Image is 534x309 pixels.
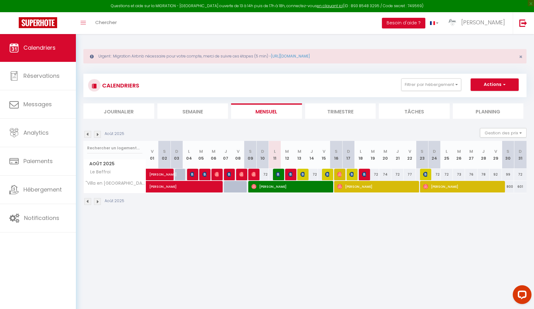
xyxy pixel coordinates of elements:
[318,141,330,169] th: 15
[362,168,366,180] span: [PERSON_NAME] [PERSON_NAME]
[441,141,453,169] th: 25
[23,129,49,137] span: Analytics
[190,168,194,180] span: [PERSON_NAME]
[149,177,235,189] span: [PERSON_NAME]
[453,141,465,169] th: 26
[305,169,318,180] div: 72
[91,12,121,34] a: Chercher
[227,168,231,180] span: [PERSON_NAME]
[149,165,178,177] span: [PERSON_NAME]
[441,169,453,180] div: 72
[23,100,52,108] span: Messages
[477,141,490,169] th: 28
[471,78,519,91] button: Actions
[23,44,56,52] span: Calendriers
[480,128,527,137] button: Gestion des prix
[335,148,338,154] abbr: S
[423,181,500,192] span: [PERSON_NAME]
[514,141,527,169] th: 31
[408,148,411,154] abbr: V
[446,148,447,154] abbr: L
[349,168,354,180] span: [PERSON_NAME]
[225,148,227,154] abbr: J
[239,168,243,180] span: [PERSON_NAME]
[519,54,522,60] button: Close
[453,169,465,180] div: 73
[101,78,139,92] h3: CALENDRIERS
[457,148,461,154] abbr: M
[84,159,146,168] span: Août 2025
[163,148,166,154] abbr: S
[276,168,280,180] span: [PERSON_NAME]
[83,49,527,63] div: Urgent : Migration Airbnb nécessaire pour votre compte, merci de suivre ces étapes (5 min) -
[288,168,292,180] span: [PERSON_NAME]
[428,141,440,169] th: 24
[465,141,477,169] th: 27
[251,168,255,180] span: [PERSON_NAME]
[330,141,342,169] th: 16
[293,141,305,169] th: 13
[323,148,325,154] abbr: V
[105,131,124,137] p: Août 2025
[23,186,62,193] span: Hébergement
[494,148,497,154] abbr: V
[256,141,269,169] th: 10
[305,103,376,119] li: Trimestre
[401,78,461,91] button: Filtrer par hébergement
[519,19,527,27] img: logout
[428,169,440,180] div: 72
[502,169,514,180] div: 99
[261,148,264,154] abbr: D
[285,148,289,154] abbr: M
[105,198,124,204] p: Août 2025
[367,169,379,180] div: 72
[175,148,178,154] abbr: D
[490,169,502,180] div: 92
[519,53,522,61] span: ×
[305,141,318,169] th: 14
[490,141,502,169] th: 29
[519,148,522,154] abbr: D
[23,72,60,80] span: Réservations
[482,148,485,154] abbr: J
[146,141,158,169] th: 01
[502,181,514,192] div: 800
[379,141,391,169] th: 20
[271,53,310,59] a: [URL][DOMAIN_NAME]
[199,148,203,154] abbr: M
[391,141,403,169] th: 21
[453,103,524,119] li: Planning
[317,3,343,8] a: en cliquant ici
[379,169,391,180] div: 74
[382,18,425,28] button: Besoin d'aide ?
[87,142,142,154] input: Rechercher un logement...
[433,148,436,154] abbr: D
[461,18,505,26] span: [PERSON_NAME]
[95,19,117,26] span: Chercher
[19,17,57,28] img: Super Booking
[188,148,190,154] abbr: L
[298,148,301,154] abbr: M
[502,141,514,169] th: 30
[325,168,329,180] span: [PERSON_NAME]
[310,148,313,154] abbr: J
[251,181,329,192] span: [PERSON_NAME]
[465,169,477,180] div: 76
[448,18,457,27] img: ...
[508,283,534,309] iframe: LiveChat chat widget
[360,148,362,154] abbr: L
[347,148,350,154] abbr: D
[158,141,171,169] th: 02
[85,169,112,176] span: Le Beffroi
[212,148,215,154] abbr: M
[157,103,228,119] li: Semaine
[300,168,304,180] span: [PERSON_NAME]
[151,148,154,154] abbr: V
[416,141,428,169] th: 23
[220,141,232,169] th: 07
[337,168,341,180] span: [PERSON_NAME]
[421,148,423,154] abbr: S
[202,168,206,180] span: [PERSON_NAME]
[379,103,450,119] li: Tâches
[355,141,367,169] th: 18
